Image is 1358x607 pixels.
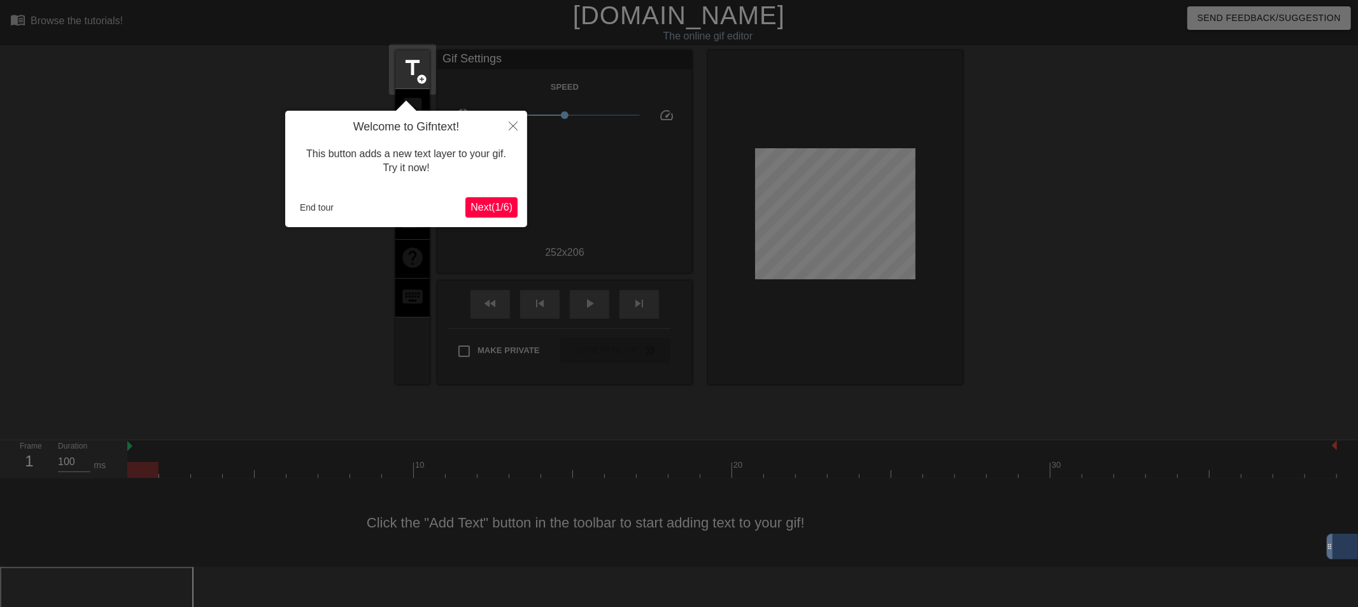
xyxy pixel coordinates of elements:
[295,198,339,217] button: End tour
[295,120,518,134] h4: Welcome to Gifntext!
[295,134,518,188] div: This button adds a new text layer to your gif. Try it now!
[470,202,513,213] span: Next ( 1 / 6 )
[465,197,518,218] button: Next
[499,111,527,140] button: Close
